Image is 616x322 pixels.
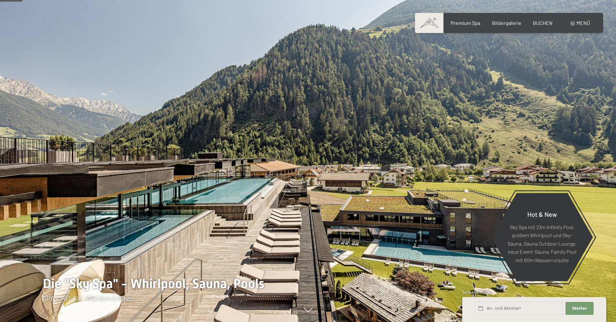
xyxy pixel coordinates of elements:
a: Bildergalerie [492,20,521,26]
button: Weiter [566,302,593,315]
a: Premium Spa [451,20,480,26]
span: Schnellanfrage [462,290,490,295]
p: Sky Spa mit 23m Infinity Pool, großem Whirlpool und Sky-Sauna, Sauna Outdoor Lounge, neue Event-S... [507,223,577,264]
a: Hot & New Sky Spa mit 23m Infinity Pool, großem Whirlpool und Sky-Sauna, Sauna Outdoor Lounge, ne... [491,193,593,282]
span: Hot & New [527,210,557,218]
span: Menü [577,20,590,26]
a: BUCHEN [533,20,553,26]
span: Weiter [572,305,587,311]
